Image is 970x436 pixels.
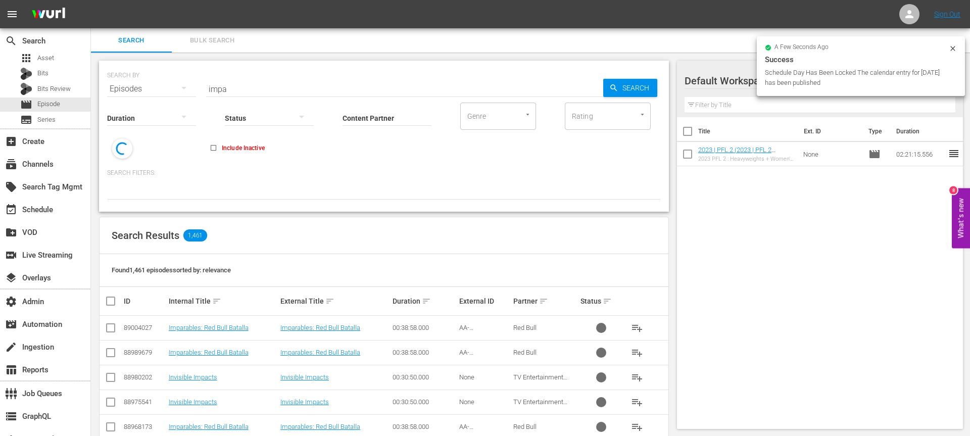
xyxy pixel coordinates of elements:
[948,148,960,160] span: reorder
[625,341,649,365] button: playlist_add
[638,110,647,119] button: Open
[325,297,334,306] span: sort
[459,349,507,371] span: AA-25VS4JKH51W11
[37,84,71,94] span: Bits Review
[393,423,457,430] div: 00:38:58.000
[280,349,360,356] a: Imparables: Red Bull Batalla
[6,8,18,20] span: menu
[523,110,532,119] button: Open
[112,229,179,241] span: Search Results
[459,324,507,347] span: AA-25VS4JKH51W11
[765,68,946,88] div: Schedule Day Has Been Locked The calendar entry for [DATE] has been published
[20,114,32,126] span: Series
[631,421,643,433] span: playlist_add
[934,10,960,18] a: Sign Out
[37,115,56,125] span: Series
[169,398,217,406] a: Invisible Impacts
[868,148,881,160] span: Episode
[603,79,657,97] button: Search
[631,322,643,334] span: playlist_add
[698,156,795,162] div: 2023 PFL 2 : Heavyweights + Women's Featherweights
[24,3,73,26] img: ans4CAIJ8jUAAAAAAAAAAAAAAAAAAAAAAAAgQb4GAAAAAAAAAAAAAAAAAAAAAAAAJMjXAAAAAAAAAAAAAAAAAAAAAAAAgAT5G...
[280,398,329,406] a: Invisible Impacts
[169,423,249,430] a: Imparables: Red Bull Batalla
[124,349,166,356] div: 88989679
[20,52,32,64] span: Asset
[5,35,17,47] span: Search
[631,371,643,383] span: playlist_add
[890,117,951,146] th: Duration
[459,398,510,406] div: None
[169,295,277,307] div: Internal Title
[513,398,567,413] span: TV Entertainment Reality Network BV
[393,349,457,356] div: 00:38:58.000
[280,423,360,430] a: Imparables: Red Bull Batalla
[280,324,360,331] a: Imparables: Red Bull Batalla
[124,373,166,381] div: 88980202
[513,373,567,389] span: TV Entertainment Reality Network BV
[124,398,166,406] div: 88975541
[393,398,457,406] div: 00:30:50.000
[183,229,207,241] span: 1,461
[698,117,798,146] th: Title
[580,295,622,307] div: Status
[603,297,612,306] span: sort
[393,373,457,381] div: 00:30:50.000
[20,99,32,111] span: Episode
[5,364,17,376] span: Reports
[539,297,548,306] span: sort
[107,169,661,177] p: Search Filters:
[5,296,17,308] span: Admin
[393,295,457,307] div: Duration
[107,75,196,103] div: Episodes
[280,373,329,381] a: Invisible Impacts
[685,67,945,95] div: Default Workspace
[112,266,231,274] span: Found 1,461 episodes sorted by: relevance
[393,324,457,331] div: 00:38:58.000
[5,204,17,216] span: Schedule
[765,54,957,66] div: Success
[799,142,865,166] td: None
[513,349,537,356] span: Red Bull
[459,373,510,381] div: None
[5,181,17,193] span: Search Tag Mgmt
[5,387,17,400] span: Job Queues
[124,324,166,331] div: 89004027
[169,324,249,331] a: Imparables: Red Bull Batalla
[422,297,431,306] span: sort
[169,349,249,356] a: Imparables: Red Bull Batalla
[222,143,265,153] span: Include Inactive
[949,186,957,194] div: 8
[698,146,775,161] a: 2023 | PFL 2 (2023 | PFL 2 (VARIANT))
[5,249,17,261] span: Live Streaming
[37,68,48,78] span: Bits
[459,297,510,305] div: External ID
[618,79,657,97] span: Search
[631,396,643,408] span: playlist_add
[5,226,17,238] span: VOD
[798,117,862,146] th: Ext. ID
[513,423,537,430] span: Red Bull
[631,347,643,359] span: playlist_add
[952,188,970,248] button: Open Feedback Widget
[5,410,17,422] span: GraphQL
[513,295,577,307] div: Partner
[280,295,389,307] div: External Title
[37,53,54,63] span: Asset
[5,158,17,170] span: Channels
[513,324,537,331] span: Red Bull
[625,316,649,340] button: playlist_add
[169,373,217,381] a: Invisible Impacts
[892,142,948,166] td: 02:21:15.556
[20,68,32,80] div: Bits
[774,43,829,52] span: a few seconds ago
[5,272,17,284] span: Overlays
[97,35,166,46] span: Search
[124,423,166,430] div: 88968173
[178,35,247,46] span: Bulk Search
[20,83,32,95] div: Bits Review
[5,341,17,353] span: Ingestion
[5,135,17,148] span: Create
[212,297,221,306] span: sort
[625,365,649,390] button: playlist_add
